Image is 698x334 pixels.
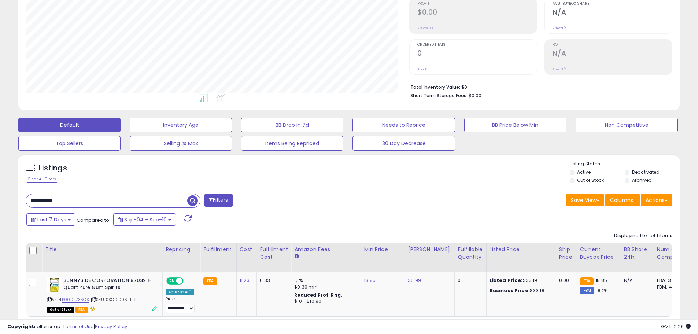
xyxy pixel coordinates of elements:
[417,43,537,47] span: Ordered Items
[26,176,58,183] div: Clear All Filters
[294,253,299,260] small: Amazon Fees.
[203,277,217,285] small: FBA
[610,197,633,204] span: Columns
[62,297,89,303] a: B000BZX6CS
[559,246,574,261] div: Ship Price
[553,2,672,6] span: Avg. Buybox Share
[45,246,159,253] div: Title
[95,323,127,330] a: Privacy Policy
[294,277,355,284] div: 15%
[490,246,553,253] div: Listed Price
[203,246,233,253] div: Fulfillment
[657,277,681,284] div: FBA: 3
[553,49,672,59] h2: N/A
[240,277,250,284] a: 11.23
[580,246,618,261] div: Current Buybox Price
[260,277,285,284] div: 6.33
[596,287,608,294] span: 18.26
[580,277,594,285] small: FBA
[417,67,428,71] small: Prev: 0
[576,118,678,132] button: Non Competitive
[124,216,167,223] span: Sep-04 - Sep-10
[204,194,233,207] button: Filters
[241,118,343,132] button: BB Drop in 7d
[408,246,451,253] div: [PERSON_NAME]
[624,246,651,261] div: BB Share 24h.
[294,246,358,253] div: Amazon Fees
[7,323,34,330] strong: Copyright
[47,277,62,292] img: 51pT7GrpfZL._SL40_.jpg
[63,277,152,293] b: SUNNYSIDE CORPORATION 87032 1-Quart Pure Gum Spirits
[632,169,660,175] label: Deactivated
[166,246,197,253] div: Repricing
[632,177,652,183] label: Archived
[553,67,567,71] small: Prev: N/A
[7,323,127,330] div: seller snap | |
[47,277,157,312] div: ASIN:
[469,92,481,99] span: $0.00
[182,278,194,284] span: OFF
[408,277,421,284] a: 36.99
[130,136,232,151] button: Selling @ Max
[294,292,342,298] b: Reduced Prof. Rng.
[577,169,591,175] label: Active
[294,284,355,290] div: $0.30 min
[90,297,136,302] span: | SKU: SSC01096_1PK
[77,217,110,224] span: Compared to:
[18,118,121,132] button: Default
[490,287,550,294] div: $33.18
[657,246,684,261] div: Num of Comp.
[559,277,571,284] div: 0.00
[490,277,550,284] div: $33.19
[113,213,176,226] button: Sep-04 - Sep-10
[641,194,672,206] button: Actions
[240,246,254,253] div: Cost
[18,136,121,151] button: Top Sellers
[595,277,607,284] span: 18.85
[167,278,176,284] span: ON
[580,287,594,294] small: FBM
[577,177,604,183] label: Out of Stock
[417,26,435,30] small: Prev: $0.00
[37,216,66,223] span: Last 7 Days
[294,298,355,305] div: $10 - $10.90
[166,297,195,313] div: Preset:
[417,8,537,18] h2: $0.00
[464,118,566,132] button: BB Price Below Min
[553,26,567,30] small: Prev: N/A
[566,194,604,206] button: Save View
[458,246,483,261] div: Fulfillable Quantity
[490,287,530,294] b: Business Price:
[63,323,94,330] a: Terms of Use
[490,277,523,284] b: Listed Price:
[26,213,75,226] button: Last 7 Days
[553,8,672,18] h2: N/A
[47,307,74,313] span: All listings that are currently out of stock and unavailable for purchase on Amazon
[88,306,96,311] i: hazardous material
[410,84,460,90] b: Total Inventory Value:
[364,277,376,284] a: 18.85
[364,246,402,253] div: Min Price
[553,43,672,47] span: ROI
[624,277,648,284] div: N/A
[410,82,667,91] li: $0
[605,194,640,206] button: Columns
[570,161,680,168] p: Listing States:
[657,284,681,290] div: FBM: 4
[241,136,343,151] button: Items Being Repriced
[614,232,672,239] div: Displaying 1 to 1 of 1 items
[39,163,67,173] h5: Listings
[458,277,480,284] div: 0
[166,289,194,295] div: Amazon AI *
[75,307,88,313] span: FBA
[260,246,288,261] div: Fulfillment Cost
[130,118,232,132] button: Inventory Age
[661,323,691,330] span: 2025-09-18 12:26 GMT
[410,92,468,99] b: Short Term Storage Fees:
[417,49,537,59] h2: 0
[417,2,537,6] span: Profit
[352,136,455,151] button: 30 Day Decrease
[352,118,455,132] button: Needs to Reprice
